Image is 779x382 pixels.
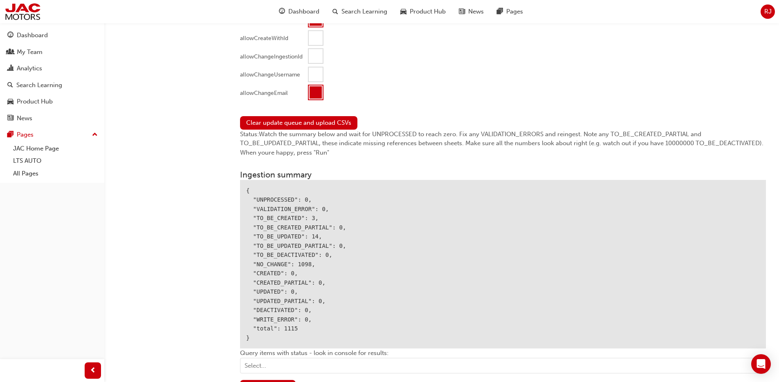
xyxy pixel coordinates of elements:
[7,32,13,39] span: guage-icon
[17,114,32,123] div: News
[92,130,98,140] span: up-icon
[3,94,101,109] a: Product Hub
[7,49,13,56] span: people-icon
[394,3,452,20] a: car-iconProduct Hub
[332,7,338,17] span: search-icon
[4,2,41,21] img: jac-portal
[3,45,101,60] a: My Team
[751,354,771,374] div: Open Intercom Messenger
[497,7,503,17] span: pages-icon
[10,167,101,180] a: All Pages
[245,361,266,371] div: Select...
[90,366,96,376] span: prev-icon
[452,3,490,20] a: news-iconNews
[341,7,387,16] span: Search Learning
[410,7,446,16] span: Product Hub
[17,97,53,106] div: Product Hub
[468,7,484,16] span: News
[240,116,357,130] button: Clear update queue and upload CSVs
[272,3,326,20] a: guage-iconDashboard
[3,61,101,76] a: Analytics
[3,127,101,142] button: Pages
[240,71,300,79] div: allowChangeUsername
[17,130,34,139] div: Pages
[326,3,394,20] a: search-iconSearch Learning
[7,65,13,72] span: chart-icon
[240,170,766,180] h3: Ingestion summary
[17,47,43,57] div: My Team
[7,115,13,122] span: news-icon
[490,3,530,20] a: pages-iconPages
[3,111,101,126] a: News
[240,180,766,349] div: { "UNPROCESSED": 0, "VALIDATION_ERROR": 0, "TO_BE_CREATED": 3, "TO_BE_CREATED_PARTIAL": 0, "TO_BE...
[459,7,465,17] span: news-icon
[10,142,101,155] a: JAC Home Page
[240,89,288,97] div: allowChangeEmail
[7,98,13,106] span: car-icon
[764,7,772,16] span: RJ
[240,34,288,43] div: allowCreateWithId
[279,7,285,17] span: guage-icon
[240,348,766,380] div: Query items with status - look in console for results:
[240,53,303,61] div: allowChangeIngestionId
[506,7,523,16] span: Pages
[3,26,101,127] button: DashboardMy TeamAnalyticsSearch LearningProduct HubNews
[17,31,48,40] div: Dashboard
[17,64,42,73] div: Analytics
[3,78,101,93] a: Search Learning
[7,131,13,139] span: pages-icon
[761,4,775,19] button: RJ
[7,82,13,89] span: search-icon
[400,7,406,17] span: car-icon
[3,28,101,43] a: Dashboard
[288,7,319,16] span: Dashboard
[240,130,766,157] div: Status: Watch the summary below and wait for UNPROCESSED to reach zero. Fix any VALIDATION_ERRORS...
[10,155,101,167] a: LTS AUTO
[16,81,62,90] div: Search Learning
